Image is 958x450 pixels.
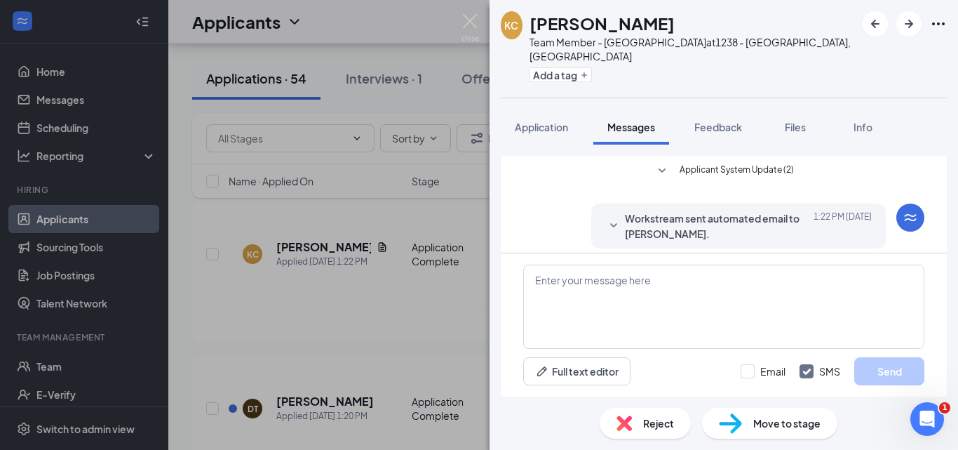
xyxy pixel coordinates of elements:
[605,218,622,234] svg: SmallChevronDown
[863,11,888,37] button: ArrowLeftNew
[654,163,670,180] svg: SmallChevronDown
[529,11,675,35] h1: [PERSON_NAME]
[523,357,630,385] button: Full text editorPen
[785,121,806,133] span: Files
[854,357,924,385] button: Send
[654,163,794,180] button: SmallChevronDownApplicant System Update (2)
[529,35,856,63] div: Team Member - [GEOGRAPHIC_DATA] at 1238 - [GEOGRAPHIC_DATA], [GEOGRAPHIC_DATA]
[896,11,922,37] button: ArrowRight
[939,402,950,413] span: 1
[900,15,917,32] svg: ArrowRight
[580,71,588,79] svg: Plus
[680,163,794,180] span: Applicant System Update (2)
[902,209,919,226] svg: WorkstreamLogo
[515,121,568,133] span: Application
[910,402,944,436] iframe: Intercom live chat
[814,211,872,241] span: [DATE] 1:22 PM
[625,211,809,241] span: Workstream sent automated email to [PERSON_NAME].
[529,67,592,82] button: PlusAdd a tag
[694,121,742,133] span: Feedback
[504,18,518,32] div: KC
[854,121,872,133] span: Info
[607,121,655,133] span: Messages
[535,364,549,378] svg: Pen
[643,416,674,431] span: Reject
[867,15,884,32] svg: ArrowLeftNew
[930,15,947,32] svg: Ellipses
[753,416,821,431] span: Move to stage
